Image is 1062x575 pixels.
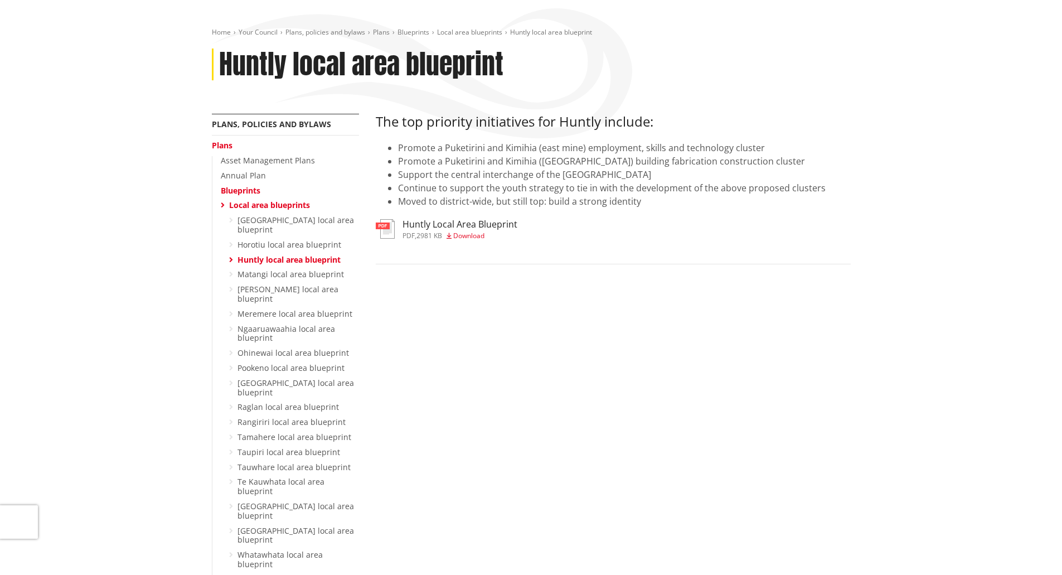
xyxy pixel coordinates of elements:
[403,233,517,239] div: ,
[237,378,354,398] a: [GEOGRAPHIC_DATA] local area blueprint
[237,476,324,496] a: Te Kauwhata local area blueprint
[397,27,429,37] a: Blueprints
[237,462,351,472] a: Tauwhare local area blueprint
[212,28,851,37] nav: breadcrumb
[237,363,345,373] a: Pookeno local area blueprint
[221,185,260,196] a: Blueprints
[237,525,354,545] a: [GEOGRAPHIC_DATA] local area blueprint
[1011,528,1051,568] iframe: Messenger Launcher
[229,200,310,210] a: Local area blueprints
[237,402,339,412] a: Raglan local area blueprint
[212,119,331,129] a: Plans, policies and bylaws
[398,154,851,168] li: Promote a Puketirini and Kimihia ([GEOGRAPHIC_DATA]) building fabrication construction cluster
[237,347,349,358] a: Ohinewai local area blueprint
[237,308,352,319] a: Meremere local area blueprint
[237,323,335,344] a: Ngaaruawaahia local area blueprint
[237,447,340,457] a: Taupiri local area blueprint
[376,114,851,130] h3: The top priority initiatives for Huntly include:
[219,49,503,81] h1: Huntly local area blueprint
[373,27,390,37] a: Plans
[221,155,315,166] a: Asset Management Plans
[237,254,341,265] a: Huntly local area blueprint
[398,195,851,208] li: Moved to district-wide, but still top: build a strong identity
[237,284,338,304] a: [PERSON_NAME] local area blueprint
[285,27,365,37] a: Plans, policies and bylaws
[403,219,517,230] h3: Huntly Local Area Blueprint
[221,170,266,181] a: Annual Plan
[403,231,415,240] span: pdf
[212,27,231,37] a: Home
[212,140,232,151] a: Plans
[237,432,351,442] a: Tamahere local area blueprint
[510,27,592,37] span: Huntly local area blueprint
[416,231,442,240] span: 2981 KB
[398,181,851,195] li: Continue to support the youth strategy to tie in with the development of the above proposed clusters
[239,27,278,37] a: Your Council
[237,269,344,279] a: Matangi local area blueprint
[237,417,346,427] a: Rangiriri local area blueprint
[398,168,851,181] li: Support the central interchange of the [GEOGRAPHIC_DATA]
[398,141,851,154] li: Promote a Puketirini and Kimihia (east mine) employment, skills and technology cluster
[237,549,323,569] a: Whatawhata local area blueprint
[437,27,502,37] a: Local area blueprints
[237,215,354,235] a: [GEOGRAPHIC_DATA] local area blueprint
[376,219,517,239] a: Huntly Local Area Blueprint pdf,2981 KB Download
[237,501,354,521] a: [GEOGRAPHIC_DATA] local area blueprint
[453,231,484,240] span: Download
[376,219,395,239] img: document-pdf.svg
[237,239,341,250] a: Horotiu local area blueprint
